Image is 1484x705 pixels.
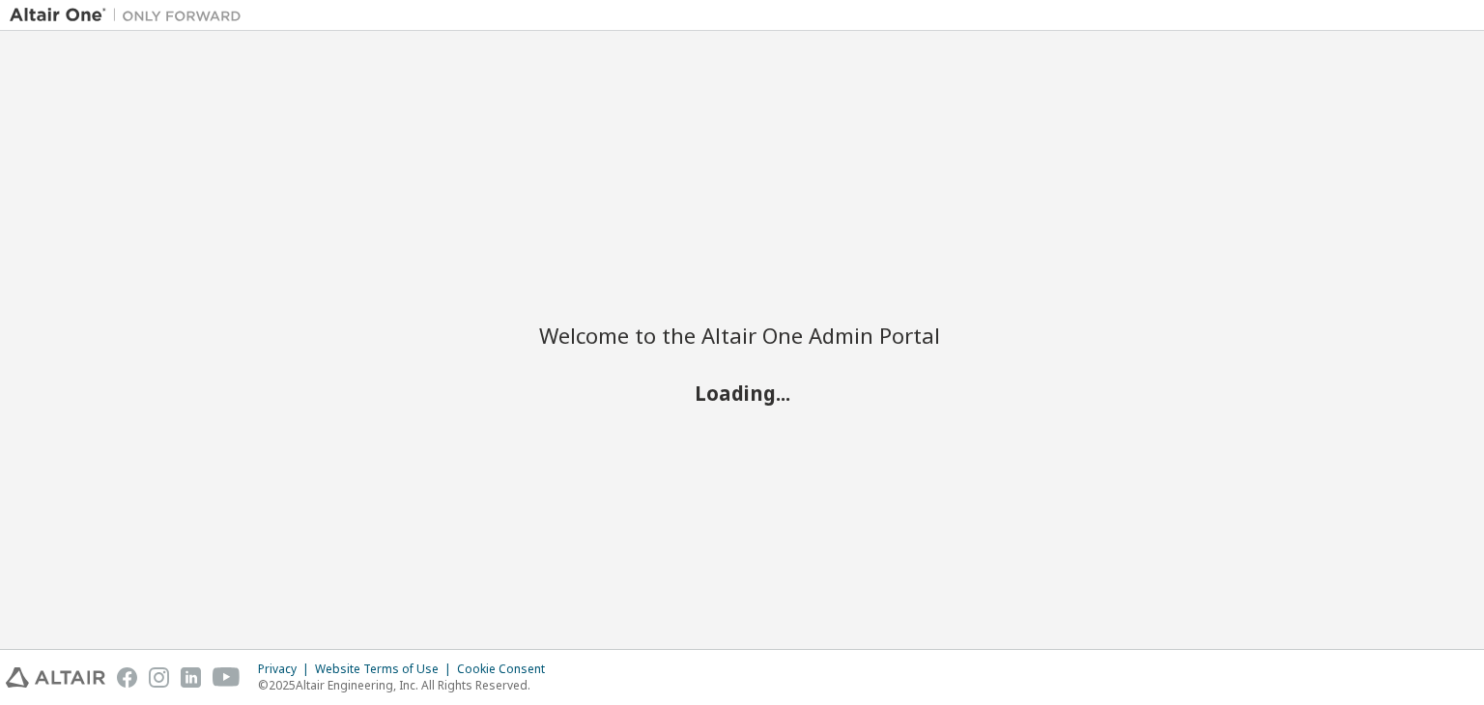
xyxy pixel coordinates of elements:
[539,381,945,406] h2: Loading...
[258,677,556,693] p: © 2025 Altair Engineering, Inc. All Rights Reserved.
[539,322,945,349] h2: Welcome to the Altair One Admin Portal
[457,662,556,677] div: Cookie Consent
[10,6,251,25] img: Altair One
[258,662,315,677] div: Privacy
[117,667,137,688] img: facebook.svg
[315,662,457,677] div: Website Terms of Use
[181,667,201,688] img: linkedin.svg
[213,667,241,688] img: youtube.svg
[6,667,105,688] img: altair_logo.svg
[149,667,169,688] img: instagram.svg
